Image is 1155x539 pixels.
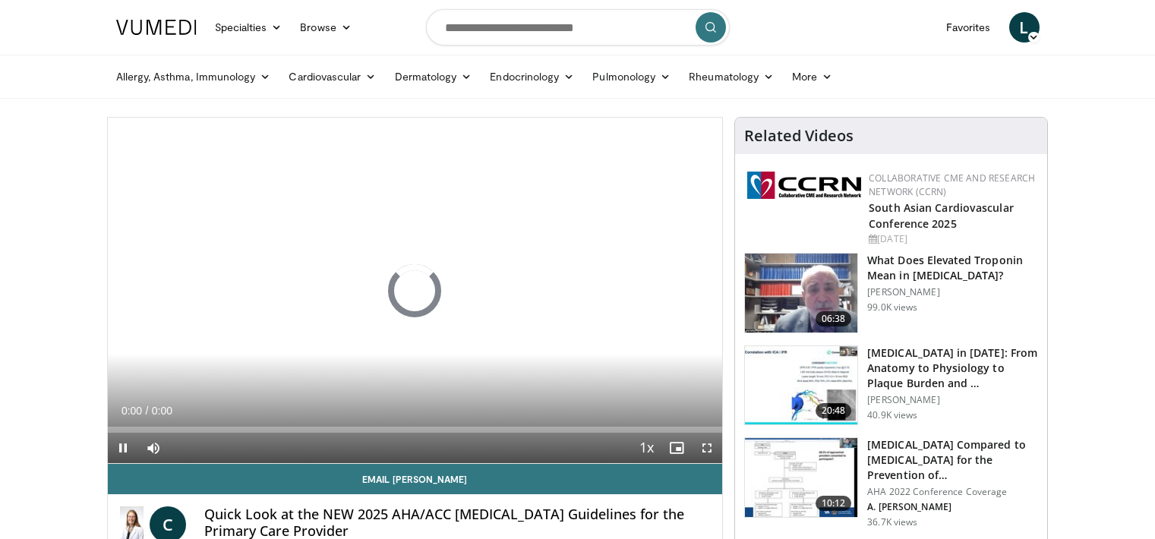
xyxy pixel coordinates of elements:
p: AHA 2022 Conference Coverage [867,486,1038,498]
video-js: Video Player [108,118,723,464]
img: a04ee3ba-8487-4636-b0fb-5e8d268f3737.png.150x105_q85_autocrop_double_scale_upscale_version-0.2.png [747,172,861,199]
a: Favorites [937,12,1000,43]
button: Mute [138,433,169,463]
img: VuMedi Logo [116,20,197,35]
h4: Related Videos [744,127,854,145]
button: Fullscreen [692,433,722,463]
div: Progress Bar [108,427,723,433]
span: 0:00 [121,405,142,417]
span: 20:48 [816,403,852,418]
h3: What Does Elevated Troponin Mean in [MEDICAL_DATA]? [867,253,1038,283]
div: [DATE] [869,232,1035,246]
a: Rheumatology [680,61,783,92]
a: Cardiovascular [279,61,385,92]
p: [PERSON_NAME] [867,394,1038,406]
span: 10:12 [816,496,852,511]
button: Enable picture-in-picture mode [661,433,692,463]
a: L [1009,12,1040,43]
a: South Asian Cardiovascular Conference 2025 [869,200,1014,231]
img: 98daf78a-1d22-4ebe-927e-10afe95ffd94.150x105_q85_crop-smart_upscale.jpg [745,254,857,333]
button: Pause [108,433,138,463]
a: 10:12 [MEDICAL_DATA] Compared to [MEDICAL_DATA] for the Prevention of… AHA 2022 Conference Covera... [744,437,1038,528]
a: Email [PERSON_NAME] [108,464,723,494]
a: Dermatology [386,61,481,92]
a: Browse [291,12,361,43]
h3: [MEDICAL_DATA] in [DATE]: From Anatomy to Physiology to Plaque Burden and … [867,345,1038,391]
p: A. [PERSON_NAME] [867,501,1038,513]
h3: [MEDICAL_DATA] Compared to [MEDICAL_DATA] for the Prevention of… [867,437,1038,483]
span: 06:38 [816,311,852,326]
span: 0:00 [152,405,172,417]
a: 06:38 What Does Elevated Troponin Mean in [MEDICAL_DATA]? [PERSON_NAME] 99.0K views [744,253,1038,333]
img: 823da73b-7a00-425d-bb7f-45c8b03b10c3.150x105_q85_crop-smart_upscale.jpg [745,346,857,425]
a: Allergy, Asthma, Immunology [107,61,280,92]
input: Search topics, interventions [426,9,730,46]
a: Pulmonology [583,61,680,92]
button: Playback Rate [631,433,661,463]
a: 20:48 [MEDICAL_DATA] in [DATE]: From Anatomy to Physiology to Plaque Burden and … [PERSON_NAME] 4... [744,345,1038,426]
span: / [146,405,149,417]
img: 7c0f9b53-1609-4588-8498-7cac8464d722.150x105_q85_crop-smart_upscale.jpg [745,438,857,517]
a: More [783,61,841,92]
h4: Quick Look at the NEW 2025 AHA/ACC [MEDICAL_DATA] Guidelines for the Primary Care Provider [204,506,710,539]
p: 99.0K views [867,301,917,314]
p: [PERSON_NAME] [867,286,1038,298]
a: Endocrinology [481,61,583,92]
p: 36.7K views [867,516,917,528]
a: Collaborative CME and Research Network (CCRN) [869,172,1035,198]
a: Specialties [206,12,292,43]
p: 40.9K views [867,409,917,421]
